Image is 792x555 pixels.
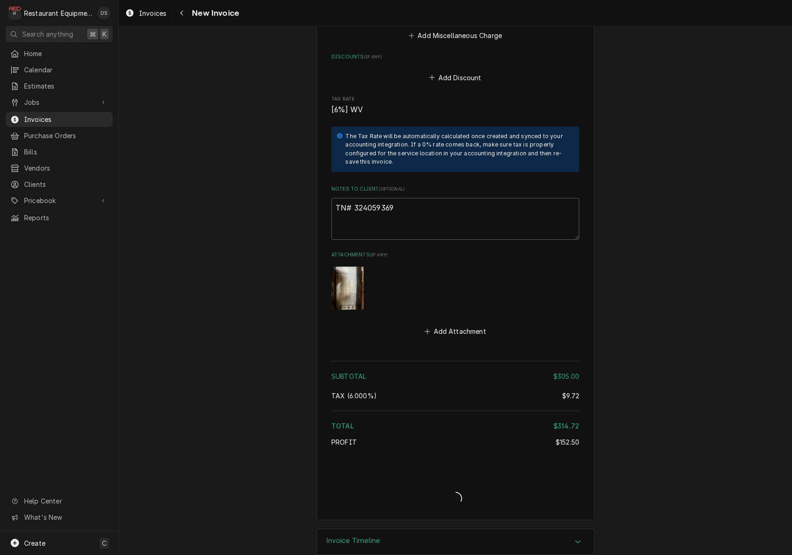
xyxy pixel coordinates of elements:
[97,6,110,19] div: DS
[6,493,113,509] a: Go to Help Center
[6,112,113,127] a: Invoices
[89,29,96,39] span: ⌘
[24,81,108,91] span: Estimates
[24,163,108,173] span: Vendors
[428,71,483,84] button: Add Discount
[22,29,73,39] span: Search anything
[317,529,594,555] button: Accordion Details Expand Trigger
[331,392,377,400] span: [6%] West Virginia State
[24,539,45,547] span: Create
[24,196,94,205] span: Pricebook
[423,325,488,338] button: Add Attachment
[24,512,107,522] span: What's New
[8,6,21,19] div: Restaurant Equipment Diagnostics's Avatar
[553,421,579,431] div: $314.72
[102,538,107,548] span: C
[6,95,113,110] a: Go to Jobs
[331,96,579,103] span: Tax Rate
[331,267,364,310] img: S53jSFaTrinSJou2seJY
[6,26,113,42] button: Search anything⌘K
[24,131,108,140] span: Purchase Orders
[331,372,366,380] span: Subtotal
[331,391,579,401] div: Tax
[6,210,113,225] a: Reports
[24,213,108,223] span: Reports
[331,421,579,431] div: Total
[6,160,113,176] a: Vendors
[24,65,108,75] span: Calendar
[24,8,92,18] div: Restaurant Equipment Diagnostics
[331,251,579,338] div: Attachments
[24,97,94,107] span: Jobs
[6,46,113,61] a: Home
[24,496,107,506] span: Help Center
[331,185,579,240] div: Notes to Client
[556,438,579,446] span: $152.50
[331,96,579,115] div: Tax Rate
[364,54,381,59] span: ( if any )
[6,78,113,94] a: Estimates
[326,536,380,545] h3: Invoice Timeline
[6,144,113,159] a: Bills
[6,510,113,525] a: Go to What's New
[8,6,21,19] div: R
[331,198,579,240] textarea: TN# 324059369
[407,29,503,42] button: Add Miscellaneous Charge
[97,6,110,19] div: Derek Stewart's Avatar
[331,437,579,447] div: Profit
[102,29,107,39] span: K
[6,177,113,192] a: Clients
[331,105,363,114] span: [6%] WV
[562,391,579,401] div: $9.72
[331,422,354,430] span: Total
[24,115,108,124] span: Invoices
[331,104,579,115] span: Tax Rate
[174,6,189,20] button: Navigate back
[24,147,108,157] span: Bills
[6,62,113,77] a: Calendar
[370,252,387,257] span: ( if any )
[24,49,108,58] span: Home
[331,357,579,453] div: Amount Summary
[189,7,239,19] span: New Invoice
[449,489,462,509] span: Loading...
[331,53,579,61] label: Discounts
[121,6,170,21] a: Invoices
[379,186,405,191] span: ( optional )
[331,185,579,193] label: Notes to Client
[139,8,166,18] span: Invoices
[331,438,357,446] span: Profit
[345,132,570,166] div: The Tax Rate will be automatically calculated once created and synced to your accounting integrat...
[6,128,113,143] a: Purchase Orders
[331,371,579,381] div: Subtotal
[6,193,113,208] a: Go to Pricebook
[553,371,579,381] div: $305.00
[331,251,579,259] label: Attachments
[331,53,579,84] div: Discounts
[317,529,594,555] div: Accordion Header
[24,179,108,189] span: Clients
